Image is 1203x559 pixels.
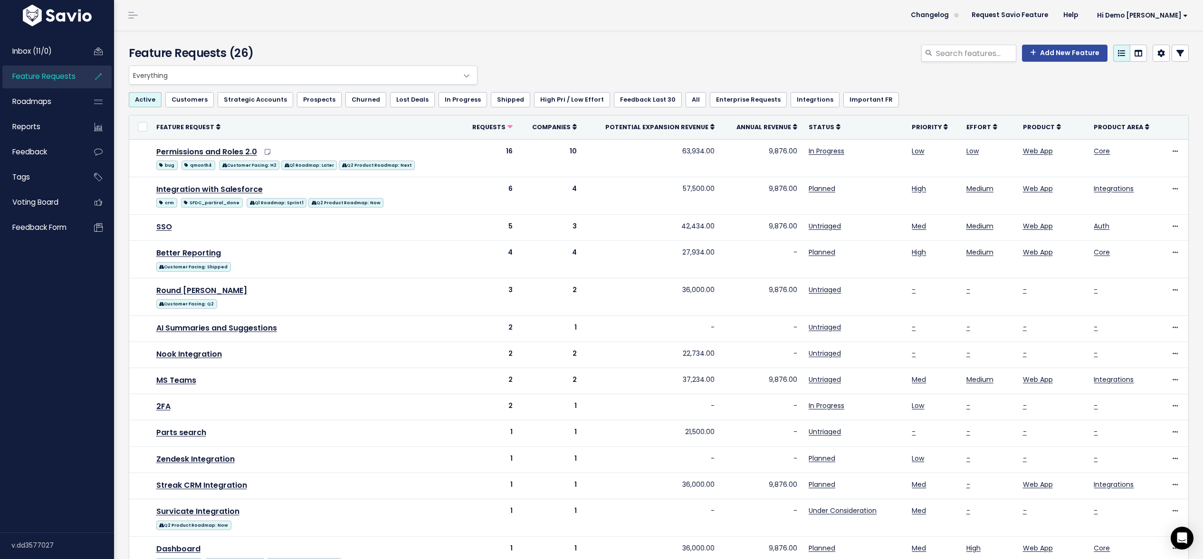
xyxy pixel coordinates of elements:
a: Feature Requests [2,66,79,87]
a: Zendesk Integration [156,454,235,464]
a: Permissions and Roles 2.0 [156,146,257,157]
a: Customers [165,92,214,107]
td: - [582,394,721,420]
a: Low [912,401,924,410]
span: Tags [12,172,30,182]
a: Untriaged [809,285,841,294]
a: Tags [2,166,79,188]
td: 1 [518,420,582,446]
td: 2 [518,368,582,394]
a: Hi Demo [PERSON_NAME] [1086,8,1195,23]
a: - [966,401,970,410]
a: Med [912,375,926,384]
a: - [966,285,970,294]
a: Important FR [843,92,899,107]
a: Potential Expansion Revenue [605,122,715,132]
td: - [720,240,803,278]
span: Voting Board [12,197,58,207]
td: 36,000.00 [582,278,721,315]
a: Untriaged [809,322,841,332]
td: 2 [459,394,518,420]
a: Q2 Product Roadmap: Now [156,519,231,531]
td: 1 [518,315,582,341]
a: - [912,349,916,358]
a: Q1 Roadmap: Sprint 1 [247,196,306,208]
a: Med [912,543,926,553]
a: - [1094,322,1098,332]
a: Med [912,506,926,515]
a: Web App [1023,375,1053,384]
a: Planned [809,454,835,463]
a: Integrtions [791,92,840,107]
a: bug [156,159,178,171]
input: Search features... [935,45,1016,62]
img: logo-white.9d6f32f41409.svg [20,5,94,26]
a: MS Teams [156,375,196,386]
a: Planned [809,184,835,193]
a: - [1023,285,1027,294]
span: Feedback [12,147,47,157]
td: 4 [518,240,582,278]
td: 1 [459,473,518,499]
span: bug [156,161,178,170]
a: Medium [966,221,993,231]
a: Product Area [1094,122,1149,132]
a: High Pri / Low Effort [534,92,610,107]
a: Web App [1023,247,1053,257]
td: - [720,499,803,536]
a: Add New Feature [1022,45,1108,62]
a: - [1094,349,1098,358]
td: 4 [459,240,518,278]
a: 2FA [156,401,171,412]
a: Voting Board [2,191,79,213]
td: 4 [518,177,582,214]
span: Q1 Roadmap: Later [281,161,337,170]
td: - [720,341,803,368]
a: - [966,454,970,463]
a: - [966,427,970,436]
a: Web App [1023,480,1053,489]
a: - [1023,506,1027,515]
span: Everything [129,66,458,84]
td: 1 [459,420,518,446]
a: Planned [809,543,835,553]
a: Core [1094,146,1110,156]
span: Roadmaps [12,96,51,106]
a: Integrations [1094,375,1134,384]
td: 2 [518,341,582,368]
a: Customer Facing: Q2 [156,297,217,309]
span: Feature Request [156,123,214,131]
td: 2 [459,315,518,341]
td: - [720,446,803,473]
a: Web App [1023,184,1053,193]
td: 1 [518,473,582,499]
span: crm [156,198,177,208]
span: Customer Facing: H2 [219,161,279,170]
a: Priority [912,122,948,132]
span: Effort [966,123,991,131]
a: Q1 Roadmap: Later [281,159,337,171]
div: v.dd3577027 [11,533,114,558]
span: qmonth4 [181,161,215,170]
td: - [720,420,803,446]
a: Web App [1023,543,1053,553]
td: 9,876.00 [720,473,803,499]
a: Untriaged [809,221,841,231]
a: High [966,543,981,553]
a: - [1094,285,1098,294]
a: Enterprise Requests [710,92,787,107]
a: High [912,184,926,193]
a: All [686,92,706,107]
a: Integration with Salesforce [156,184,263,195]
a: In Progress [809,146,844,156]
a: Feedback [2,141,79,163]
a: Survicate Integration [156,506,239,517]
td: - [720,315,803,341]
a: - [912,322,916,332]
a: Streak CRM Integration [156,480,247,491]
a: Strategic Accounts [218,92,293,107]
a: - [912,427,916,436]
td: 3 [518,214,582,240]
td: 63,934.00 [582,139,721,177]
a: High [912,247,926,257]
